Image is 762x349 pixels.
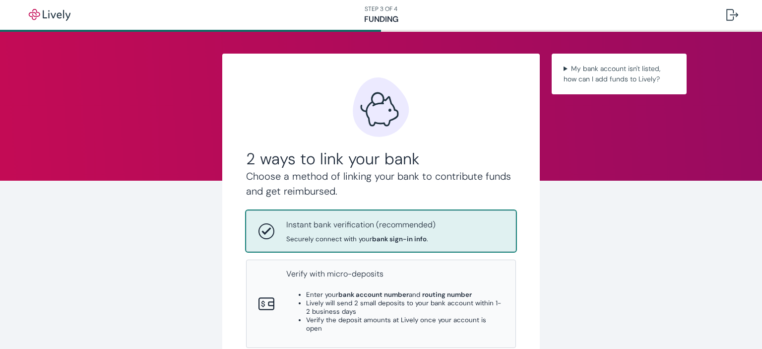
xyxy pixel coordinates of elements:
summary: My bank account isn't listed, how can I add funds to Lively? [560,62,679,86]
svg: Micro-deposits [258,296,274,312]
h4: Choose a method of linking your bank to contribute funds and get reimbursed. [246,169,516,199]
li: Lively will send 2 small deposits to your bank account within 1-2 business days [306,299,504,316]
h2: 2 ways to link your bank [246,149,516,169]
button: Micro-depositsVerify with micro-depositsEnter yourbank account numberand routing numberLively wil... [247,260,515,348]
p: Verify with micro-deposits [286,268,504,280]
p: Instant bank verification (recommended) [286,219,436,231]
strong: bank sign-in info [372,235,427,243]
span: Securely connect with your . [286,235,436,243]
li: Verify the deposit amounts at Lively once your account is open [306,316,504,333]
li: Enter your and [306,290,504,299]
button: Instant bank verificationInstant bank verification (recommended)Securely connect with yourbank si... [247,211,515,251]
strong: routing number [422,290,472,299]
button: Log out [718,3,746,27]
svg: Instant bank verification [258,223,274,239]
strong: bank account number [338,290,409,299]
img: Lively [22,9,77,21]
